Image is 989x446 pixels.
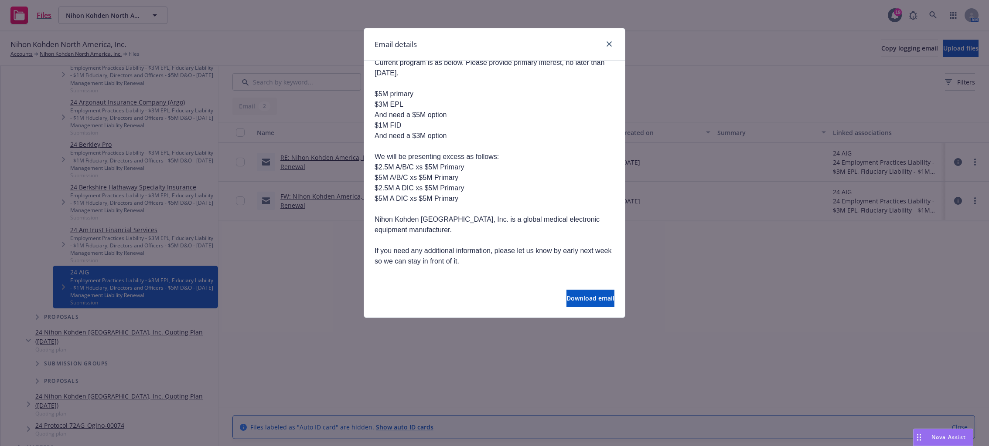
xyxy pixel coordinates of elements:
span: If you need any additional information, please let us know by early next week so we can stay in f... [375,247,611,265]
span: $3M EPL [375,101,403,108]
span: Nova Assist [931,433,966,441]
span: We will be presenting excess as follows: [375,153,499,160]
span: And need a $3M option [375,132,447,139]
button: Download email [566,290,614,307]
span: $1M FID [375,122,401,129]
span: Nihon Kohden [GEOGRAPHIC_DATA], Inc. is a global medical electronic equipment manufacturer. [375,216,600,233]
span: $5M A/B/C xs $5M Primary [375,174,458,181]
span: $2.5M A DIC xs $5M Primary [375,184,464,192]
button: Nova Assist [913,429,973,446]
div: Drag to move [914,429,924,446]
h1: Email details [375,39,417,50]
a: close [604,39,614,49]
span: Thank you, [375,278,409,286]
span: $5M A DIC xs $5M Primary [375,195,458,202]
span: $5M primary [375,90,413,98]
span: Download email [566,294,614,302]
span: And need a $5M option [375,111,447,118]
span: $2.5M A/B/C xs $5M Primary [375,163,464,171]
